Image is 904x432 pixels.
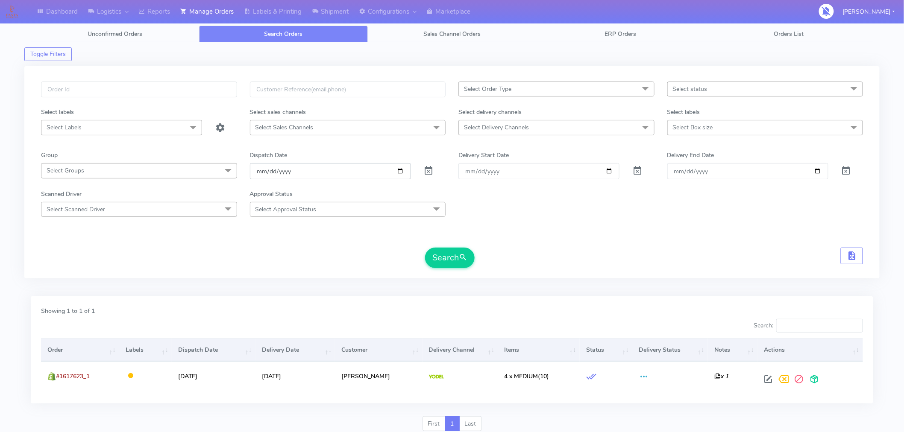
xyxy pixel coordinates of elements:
[88,30,142,38] span: Unconfirmed Orders
[673,85,707,93] span: Select status
[41,339,119,362] th: Order: activate to sort column ascending
[445,416,460,432] a: 1
[47,166,84,175] span: Select Groups
[172,362,255,390] td: [DATE]
[458,108,522,117] label: Select delivery channels
[836,3,901,20] button: [PERSON_NAME]
[41,151,58,160] label: Group
[41,306,95,315] label: Showing 1 to 1 of 1
[24,47,72,61] button: Toggle Filters
[255,339,335,362] th: Delivery Date: activate to sort column ascending
[667,108,700,117] label: Select labels
[673,123,713,131] span: Select Box size
[41,82,237,97] input: Order Id
[250,151,288,160] label: Dispatch Date
[464,123,529,131] span: Select Delivery Channels
[41,190,82,198] label: Scanned Driver
[47,123,82,131] span: Select Labels
[429,375,444,379] img: Yodel
[423,30,481,38] span: Sales Channel Orders
[255,205,317,213] span: Select Approval Status
[757,339,863,362] th: Actions: activate to sort column ascending
[119,339,172,362] th: Labels: activate to sort column ascending
[505,372,538,380] span: 4 x MEDIUM
[264,30,303,38] span: Search Orders
[505,372,549,380] span: (10)
[714,372,728,380] i: x 1
[754,319,863,333] label: Search:
[250,82,446,97] input: Customer Reference(email,phone)
[250,190,293,198] label: Approval Status
[172,339,255,362] th: Dispatch Date: activate to sort column ascending
[335,339,422,362] th: Customer: activate to sort column ascending
[425,248,475,268] button: Search
[47,205,105,213] span: Select Scanned Driver
[605,30,636,38] span: ERP Orders
[31,26,873,42] ul: Tabs
[335,362,422,390] td: [PERSON_NAME]
[464,85,511,93] span: Select Order Type
[498,339,580,362] th: Items: activate to sort column ascending
[708,339,757,362] th: Notes: activate to sort column ascending
[41,108,74,117] label: Select labels
[667,151,714,160] label: Delivery End Date
[255,123,314,131] span: Select Sales Channels
[250,108,306,117] label: Select sales channels
[423,339,498,362] th: Delivery Channel: activate to sort column ascending
[776,319,863,333] input: Search:
[56,372,90,380] span: #1617623_1
[632,339,708,362] th: Delivery Status: activate to sort column ascending
[47,372,56,381] img: shopify.png
[458,151,509,160] label: Delivery Start Date
[580,339,632,362] th: Status: activate to sort column ascending
[774,30,804,38] span: Orders List
[255,362,335,390] td: [DATE]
